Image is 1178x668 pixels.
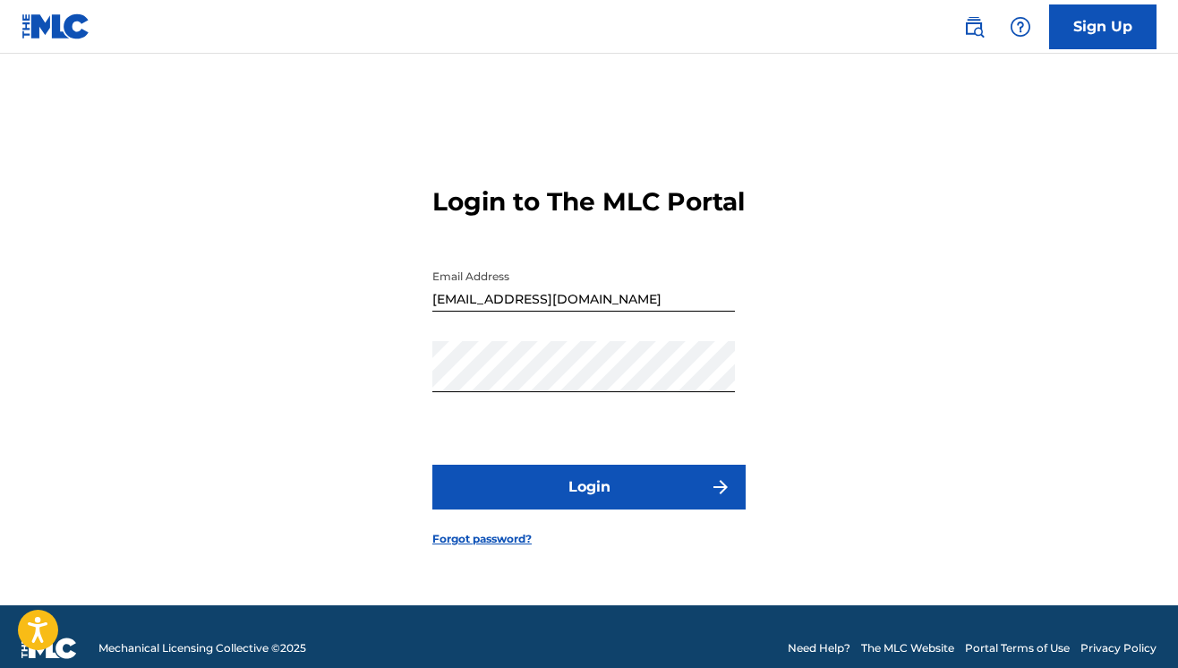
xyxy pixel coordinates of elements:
button: Login [432,465,746,510]
a: Forgot password? [432,531,532,547]
img: logo [21,638,77,659]
div: Help [1003,9,1038,45]
a: The MLC Website [861,640,954,656]
span: Mechanical Licensing Collective © 2025 [98,640,306,656]
img: f7272a7cc735f4ea7f67.svg [710,476,731,498]
a: Privacy Policy [1080,640,1157,656]
img: help [1010,16,1031,38]
img: search [963,16,985,38]
a: Portal Terms of Use [965,640,1070,656]
a: Need Help? [788,640,850,656]
a: Sign Up [1049,4,1157,49]
img: MLC Logo [21,13,90,39]
a: Public Search [956,9,992,45]
h3: Login to The MLC Portal [432,186,745,218]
